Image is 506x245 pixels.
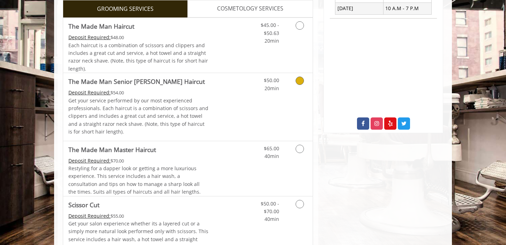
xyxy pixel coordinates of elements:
span: COSMETOLOGY SERVICES [217,4,283,13]
div: $48.00 [68,34,209,41]
span: This service needs some Advance to be paid before we block your appointment [68,212,111,219]
span: Restyling for a dapper look or getting a more luxurious experience. This service includes a hair ... [68,165,201,195]
span: 20min [265,37,279,44]
span: Each haircut is a combination of scissors and clippers and includes a great cut and service, a ho... [68,42,208,72]
div: $55.00 [68,212,209,220]
b: Scissor Cut [68,200,99,210]
span: 40min [265,216,279,222]
td: [DATE] [335,2,384,14]
span: 20min [265,85,279,92]
span: $65.00 [264,145,279,152]
div: $70.00 [68,157,209,165]
td: 10 A.M - 7 P.M [383,2,431,14]
span: $45.00 - $50.63 [261,22,279,36]
span: This service needs some Advance to be paid before we block your appointment [68,34,111,41]
b: The Made Man Master Haircut [68,145,156,154]
span: 40min [265,153,279,159]
p: Get your service performed by our most experienced professionals. Each haircut is a combination o... [68,97,209,136]
span: $50.00 [264,77,279,84]
span: GROOMING SERVICES [97,5,154,14]
span: This service needs some Advance to be paid before we block your appointment [68,89,111,96]
div: $54.00 [68,89,209,96]
span: This service needs some Advance to be paid before we block your appointment [68,157,111,164]
b: The Made Man Haircut [68,21,134,31]
span: $50.00 - $70.00 [261,200,279,215]
b: The Made Man Senior [PERSON_NAME] Haircut [68,77,205,86]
